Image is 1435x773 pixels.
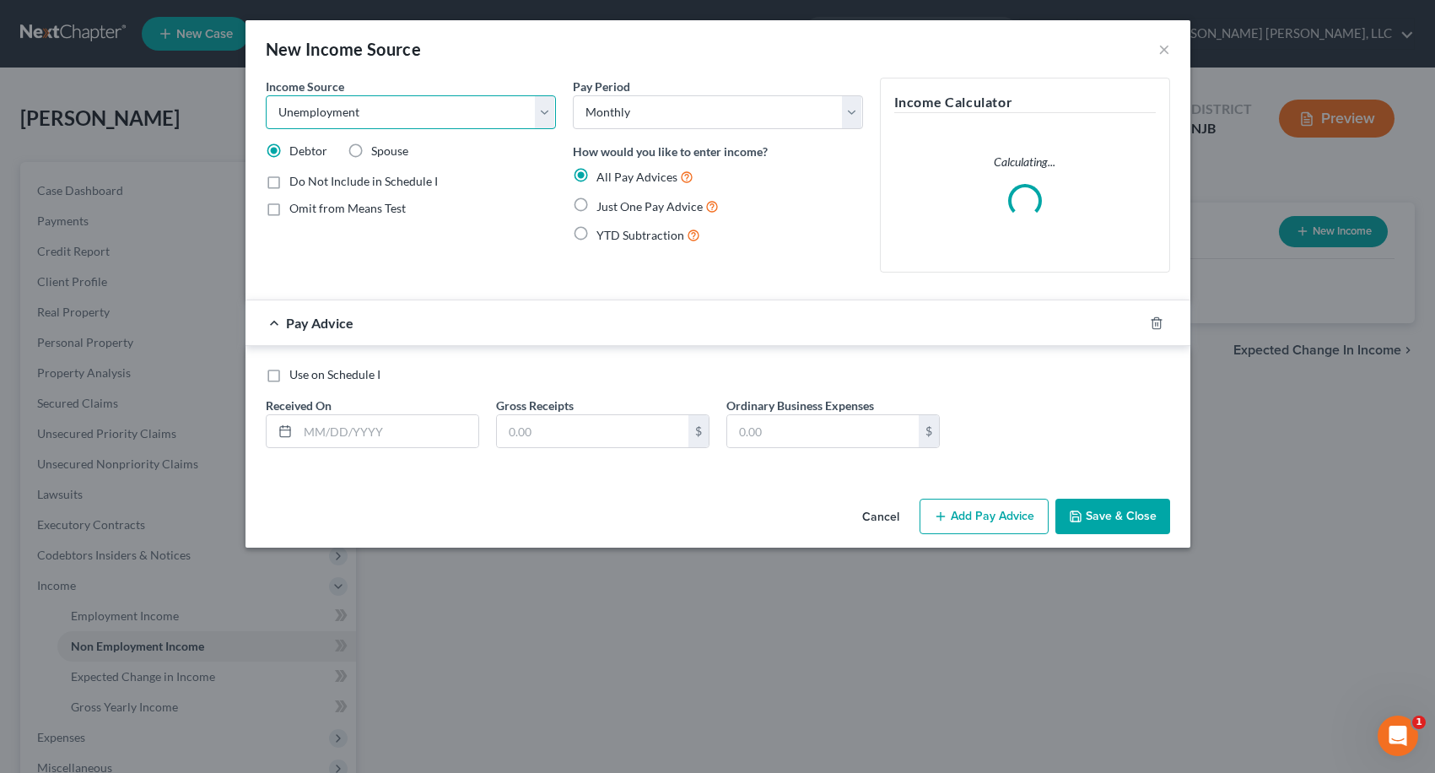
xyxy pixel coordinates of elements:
[596,199,703,214] span: Just One Pay Advice
[894,154,1156,170] p: Calculating...
[919,415,939,447] div: $
[573,143,768,160] label: How would you like to enter income?
[289,174,438,188] span: Do Not Include in Schedule I
[286,315,353,331] span: Pay Advice
[266,398,332,413] span: Received On
[266,37,422,61] div: New Income Source
[266,79,344,94] span: Income Source
[289,143,327,158] span: Debtor
[920,499,1049,534] button: Add Pay Advice
[894,92,1156,113] h5: Income Calculator
[289,367,380,381] span: Use on Schedule I
[371,143,408,158] span: Spouse
[1055,499,1170,534] button: Save & Close
[1412,716,1426,729] span: 1
[726,397,874,414] label: Ordinary Business Expenses
[596,228,684,242] span: YTD Subtraction
[1158,39,1170,59] button: ×
[849,500,913,534] button: Cancel
[298,415,478,447] input: MM/DD/YYYY
[596,170,677,184] span: All Pay Advices
[289,201,406,215] span: Omit from Means Test
[1378,716,1418,756] iframe: Intercom live chat
[688,415,709,447] div: $
[727,415,919,447] input: 0.00
[497,415,688,447] input: 0.00
[496,397,574,414] label: Gross Receipts
[573,78,630,95] label: Pay Period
